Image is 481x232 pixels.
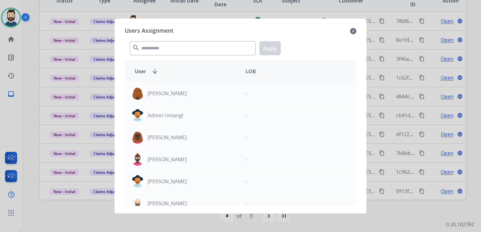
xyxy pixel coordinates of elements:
p: [PERSON_NAME] [148,90,187,97]
button: Apply [259,41,281,55]
p: - [246,134,247,141]
p: [PERSON_NAME] [148,156,187,163]
p: [PERSON_NAME] [148,134,187,141]
mat-icon: close [350,27,356,35]
p: - [246,200,247,207]
div: User [130,68,241,75]
span: LOB [246,68,256,75]
p: Admin Untangl [148,112,183,119]
p: - [246,112,247,119]
p: - [246,156,247,163]
mat-icon: arrow_downward [151,68,159,75]
p: [PERSON_NAME] [148,178,187,185]
p: [PERSON_NAME] [148,200,187,207]
p: - [246,178,247,185]
span: Users Assignment [125,26,173,36]
p: - [246,90,247,97]
mat-icon: search [132,44,140,52]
